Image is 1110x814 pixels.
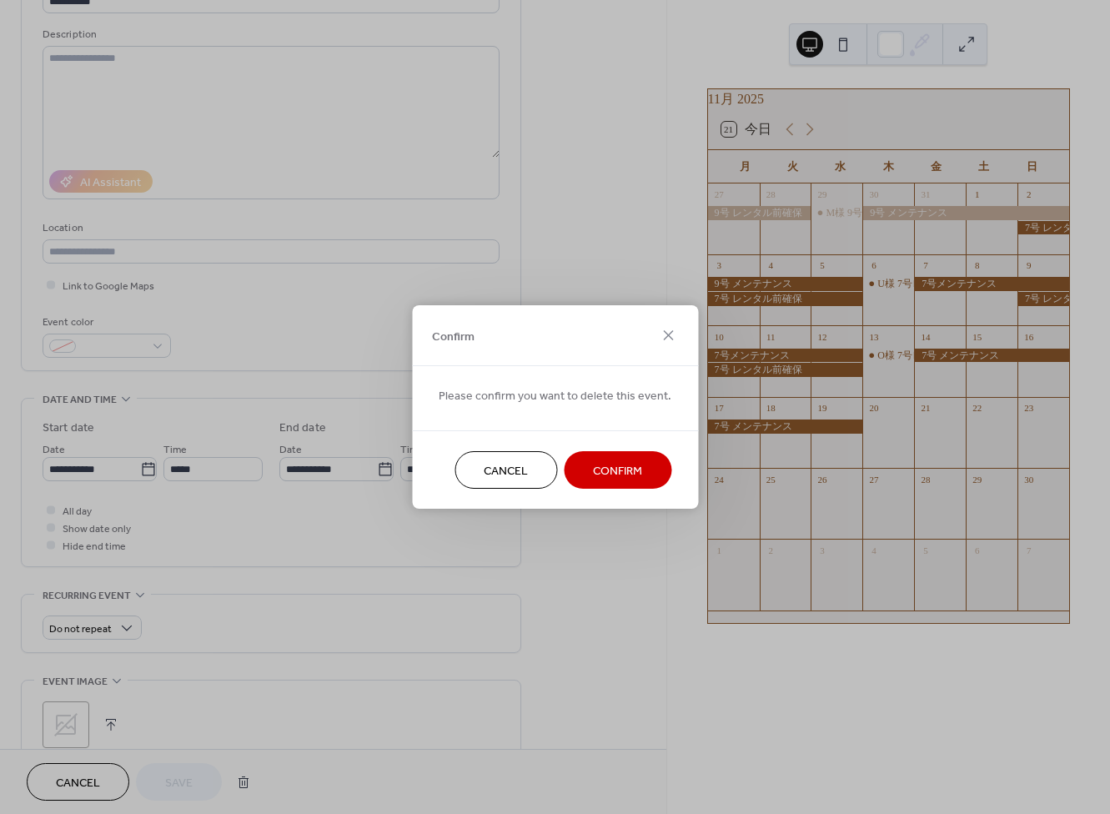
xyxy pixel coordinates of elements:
[593,463,642,480] span: Confirm
[455,451,557,489] button: Cancel
[432,328,475,345] span: Confirm
[484,463,528,480] span: Cancel
[564,451,671,489] button: Confirm
[439,388,671,405] span: Please confirm you want to delete this event.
